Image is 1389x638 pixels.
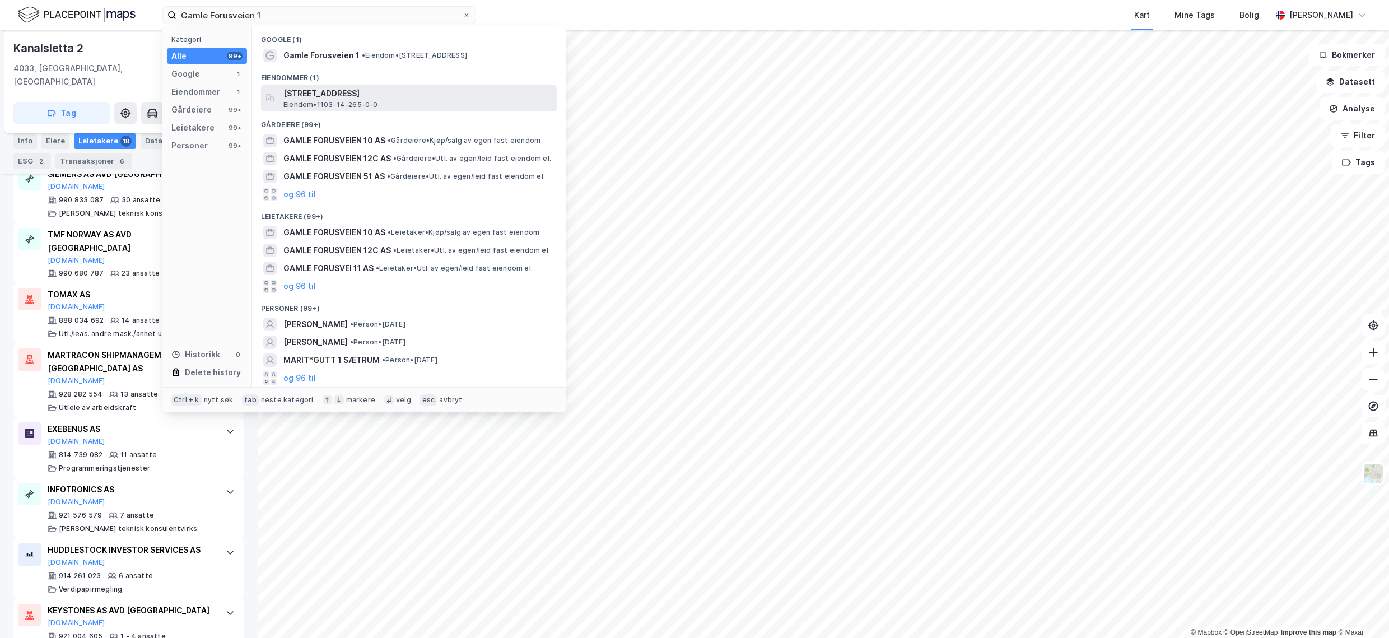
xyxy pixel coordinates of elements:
[141,133,196,149] div: Datasett
[387,172,545,181] span: Gårdeiere • Utl. av egen/leid fast eiendom el.
[48,376,105,385] button: [DOMAIN_NAME]
[48,302,105,311] button: [DOMAIN_NAME]
[388,136,540,145] span: Gårdeiere • Kjøp/salg av egen fast eiendom
[1331,124,1385,147] button: Filter
[48,228,215,255] div: TMF NORWAY AS AVD [GEOGRAPHIC_DATA]
[393,154,397,162] span: •
[283,100,378,109] span: Eiendom • 1103-14-265-0-0
[59,195,104,204] div: 990 833 087
[227,52,243,60] div: 99+
[59,511,102,520] div: 921 576 579
[48,483,215,496] div: INFOTRONICS AS
[283,262,374,275] span: GAMLE FORUSVEI 11 AS
[283,188,316,201] button: og 96 til
[1332,151,1385,174] button: Tags
[48,422,215,436] div: EXEBENUS AS
[283,318,348,331] span: [PERSON_NAME]
[48,288,215,301] div: TOMAX AS
[48,256,105,265] button: [DOMAIN_NAME]
[48,182,105,191] button: [DOMAIN_NAME]
[48,167,215,181] div: SIEMENS AS AVD [GEOGRAPHIC_DATA]
[59,403,136,412] div: Utleie av arbeidskraft
[227,105,243,114] div: 99+
[120,136,132,147] div: 18
[439,395,462,404] div: avbryt
[227,123,243,132] div: 99+
[55,153,132,169] div: Transaksjoner
[171,121,215,134] div: Leietakere
[283,226,385,239] span: GAMLE FORUSVEIEN 10 AS
[283,134,385,147] span: GAMLE FORUSVEIEN 10 AS
[122,269,160,278] div: 23 ansatte
[1320,97,1385,120] button: Analyse
[48,604,215,617] div: KEYSTONES AS AVD [GEOGRAPHIC_DATA]
[18,5,136,25] img: logo.f888ab2527a4732fd821a326f86c7f29.svg
[387,172,390,180] span: •
[234,87,243,96] div: 1
[350,338,405,347] span: Person • [DATE]
[204,395,234,404] div: nytt søk
[48,618,105,627] button: [DOMAIN_NAME]
[388,136,391,145] span: •
[122,195,160,204] div: 30 ansatte
[171,103,212,117] div: Gårdeiere
[1224,628,1278,636] a: OpenStreetMap
[59,450,102,459] div: 814 739 082
[346,395,375,404] div: markere
[48,558,105,567] button: [DOMAIN_NAME]
[171,139,208,152] div: Personer
[1239,8,1259,22] div: Bolig
[252,111,566,132] div: Gårdeiere (99+)
[59,316,104,325] div: 888 034 692
[13,133,37,149] div: Info
[1316,71,1385,93] button: Datasett
[48,543,215,557] div: HUDDLESTOCK INVESTOR SERVICES AS
[1333,584,1389,638] iframe: Chat Widget
[227,141,243,150] div: 99+
[171,49,187,63] div: Alle
[171,85,220,99] div: Eiendommer
[59,269,104,278] div: 990 680 787
[171,348,220,361] div: Historikk
[171,35,247,44] div: Kategori
[261,395,314,404] div: neste kategori
[376,264,533,273] span: Leietaker • Utl. av egen/leid fast eiendom el.
[242,394,259,406] div: tab
[362,51,467,60] span: Eiendom • [STREET_ADDRESS]
[35,156,46,167] div: 2
[376,264,379,272] span: •
[13,62,195,89] div: 4033, [GEOGRAPHIC_DATA], [GEOGRAPHIC_DATA]
[1134,8,1150,22] div: Kart
[283,152,391,165] span: GAMLE FORUSVEIEN 12C AS
[234,350,243,359] div: 0
[48,437,105,446] button: [DOMAIN_NAME]
[283,170,385,183] span: GAMLE FORUSVEIEN 51 AS
[13,102,110,124] button: Tag
[283,49,360,62] span: Gamle Forusveien 1
[59,209,199,218] div: [PERSON_NAME] teknisk konsulentvirks.
[283,87,552,100] span: [STREET_ADDRESS]
[393,246,550,255] span: Leietaker • Utl. av egen/leid fast eiendom el.
[350,338,353,346] span: •
[1174,8,1215,22] div: Mine Tags
[350,320,353,328] span: •
[122,316,160,325] div: 14 ansatte
[283,280,316,293] button: og 96 til
[396,395,411,404] div: velg
[362,51,365,59] span: •
[283,244,391,257] span: GAMLE FORUSVEIEN 12C AS
[59,524,199,533] div: [PERSON_NAME] teknisk konsulentvirks.
[176,7,462,24] input: Søk på adresse, matrikkel, gårdeiere, leietakere eller personer
[1309,44,1385,66] button: Bokmerker
[171,67,200,81] div: Google
[388,228,539,237] span: Leietaker • Kjøp/salg av egen fast eiendom
[252,203,566,223] div: Leietakere (99+)
[252,64,566,85] div: Eiendommer (1)
[1281,628,1336,636] a: Improve this map
[48,497,105,506] button: [DOMAIN_NAME]
[1289,8,1353,22] div: [PERSON_NAME]
[185,366,241,379] div: Delete history
[119,571,153,580] div: 6 ansatte
[59,585,122,594] div: Verdipapirmegling
[48,348,215,375] div: MARTRACON SHIPMANAGEMENT [GEOGRAPHIC_DATA] AS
